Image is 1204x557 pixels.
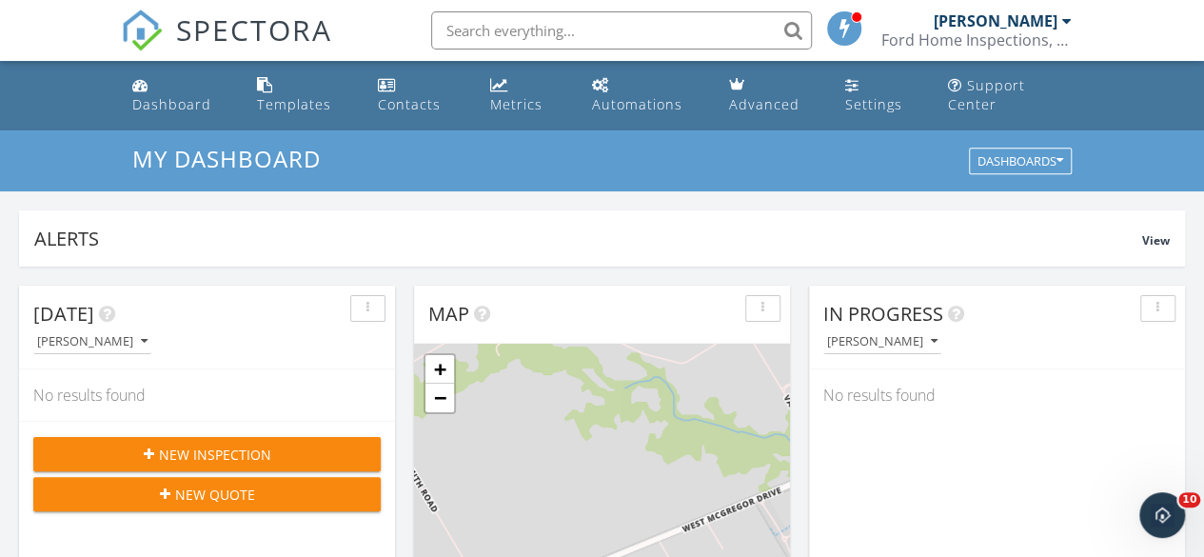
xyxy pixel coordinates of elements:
[823,329,941,355] button: [PERSON_NAME]
[33,477,381,511] button: New Quote
[940,69,1079,123] a: Support Center
[425,355,454,384] a: Zoom in
[1142,232,1170,249] span: View
[483,69,569,123] a: Metrics
[809,369,1185,421] div: No results found
[1139,492,1185,538] iframe: Intercom live chat
[175,485,255,505] span: New Quote
[827,335,938,348] div: [PERSON_NAME]
[33,437,381,471] button: New Inspection
[249,69,355,123] a: Templates
[125,69,235,123] a: Dashboard
[969,149,1072,175] button: Dashboards
[721,69,822,123] a: Advanced
[934,11,1057,30] div: [PERSON_NAME]
[425,384,454,412] a: Zoom out
[257,95,331,113] div: Templates
[37,335,148,348] div: [PERSON_NAME]
[159,445,271,465] span: New Inspection
[881,30,1072,50] div: Ford Home Inspections, PLLC
[370,69,466,123] a: Contacts
[428,301,469,327] span: Map
[132,143,321,174] span: My Dashboard
[948,76,1025,113] div: Support Center
[1178,492,1200,507] span: 10
[33,329,151,355] button: [PERSON_NAME]
[33,301,94,327] span: [DATE]
[584,69,706,123] a: Automations (Basic)
[592,95,682,113] div: Automations
[845,95,902,113] div: Settings
[34,226,1142,251] div: Alerts
[121,10,163,51] img: The Best Home Inspection Software - Spectora
[838,69,925,123] a: Settings
[176,10,332,50] span: SPECTORA
[121,26,332,66] a: SPECTORA
[977,155,1063,169] div: Dashboards
[823,301,943,327] span: In Progress
[132,95,211,113] div: Dashboard
[431,11,812,50] input: Search everything...
[490,95,543,113] div: Metrics
[378,95,441,113] div: Contacts
[729,95,799,113] div: Advanced
[19,369,395,421] div: No results found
